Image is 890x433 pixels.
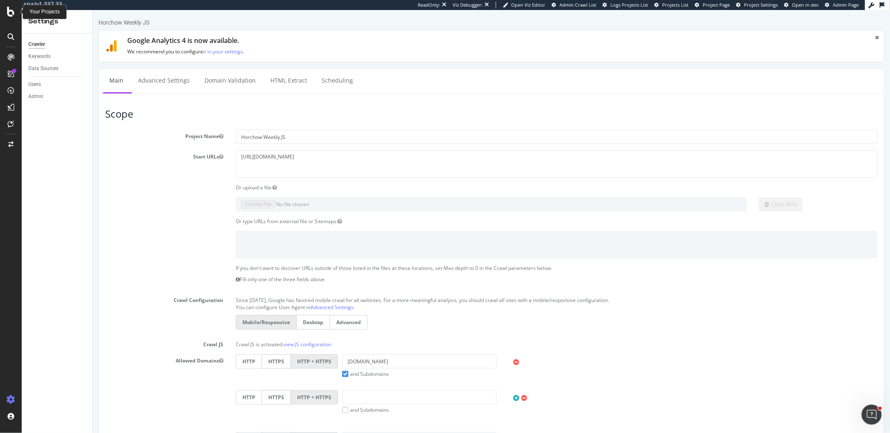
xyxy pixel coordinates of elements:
label: Start URLs [6,140,137,150]
label: and Subdomains [250,360,296,368]
a: view JS configuration [191,331,239,338]
a: Advanced Settings [218,294,261,301]
label: HTTP [143,344,169,359]
a: Project Settings [736,2,778,8]
a: Open Viz Editor [503,2,545,8]
a: Admin Crawl List [552,2,596,8]
button: Start URLs [126,143,131,150]
a: Admin [28,92,86,101]
label: Project Name [6,120,137,130]
label: Advanced [237,305,275,320]
label: HTTPS [169,380,198,395]
a: Domain Validation [106,59,169,82]
span: Project Page [703,2,730,8]
div: Or upload a file: [137,174,791,181]
label: HTTP + HTTPS [198,344,245,359]
div: Settings [28,17,86,26]
textarea: [URL][DOMAIN_NAME] [143,140,785,167]
label: Desktop [204,305,237,320]
h1: Google Analytics 4 is now available. [35,27,772,35]
span: Projects List [662,2,688,8]
a: it in your settings [111,38,150,45]
label: and Subdomains [250,396,296,403]
label: Blacklisted Domains [6,422,137,432]
button: Project Name [126,123,131,130]
label: HTTP + HTTPS [198,380,245,395]
a: Project Page [695,2,730,8]
div: Horchow Weekly JS [6,8,57,17]
a: Logs Projects List [603,2,648,8]
label: Mobile/Responsive [143,305,204,320]
span: Open Viz Editor [511,2,545,8]
div: Data Sources [28,64,58,73]
a: Scheduling [223,59,267,82]
div: Viz Debugger: [453,2,483,8]
a: Projects List [654,2,688,8]
p: We recommend you to configure . [35,38,772,45]
h3: Scope [13,98,785,109]
p: You can configure User Agent in . [143,294,785,301]
label: Crawl JS [6,328,137,338]
span: Logs Projects List [610,2,648,8]
label: HTTPS [169,344,198,359]
p: Fill only one of the three fields above [143,266,785,273]
a: Users [28,80,86,89]
span: Admin Crawl List [560,2,596,8]
span: Project Settings [744,2,778,8]
a: HTML Extract [171,59,221,82]
a: Main [10,59,37,82]
a: Crawler [28,40,86,49]
div: Users [28,80,41,89]
button: Allowed Domains [126,347,131,354]
label: Crawl Configuration [6,284,137,294]
div: Or type URLs from external file or Sitemaps: [137,208,791,215]
a: Advanced Settings [39,59,103,82]
p: Since [DATE], Google has favored mobile crawl for all websites. For a more meaningful analysis, y... [143,284,785,294]
label: HTTP [143,380,169,395]
span: Admin Page [833,2,859,8]
iframe: Intercom live chat [862,405,882,425]
a: Data Sources [28,64,86,73]
img: ga4.9118ffdc1441.svg [13,30,25,42]
div: Keywords [28,52,50,61]
div: Admin [28,92,43,101]
a: Keywords [28,52,86,61]
label: Allowed Domains [6,344,137,354]
div: ReadOnly: [418,2,440,8]
div: Your Projects [30,8,60,15]
a: Open in dev [784,2,819,8]
a: Admin Page [825,2,859,8]
p: If you don't want to discover URLs outside of those listed in the files at these locations, set M... [143,254,785,262]
span: Open in dev [792,2,819,8]
div: Crawler [28,40,45,49]
p: Crawl JS is activated: [143,328,785,338]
